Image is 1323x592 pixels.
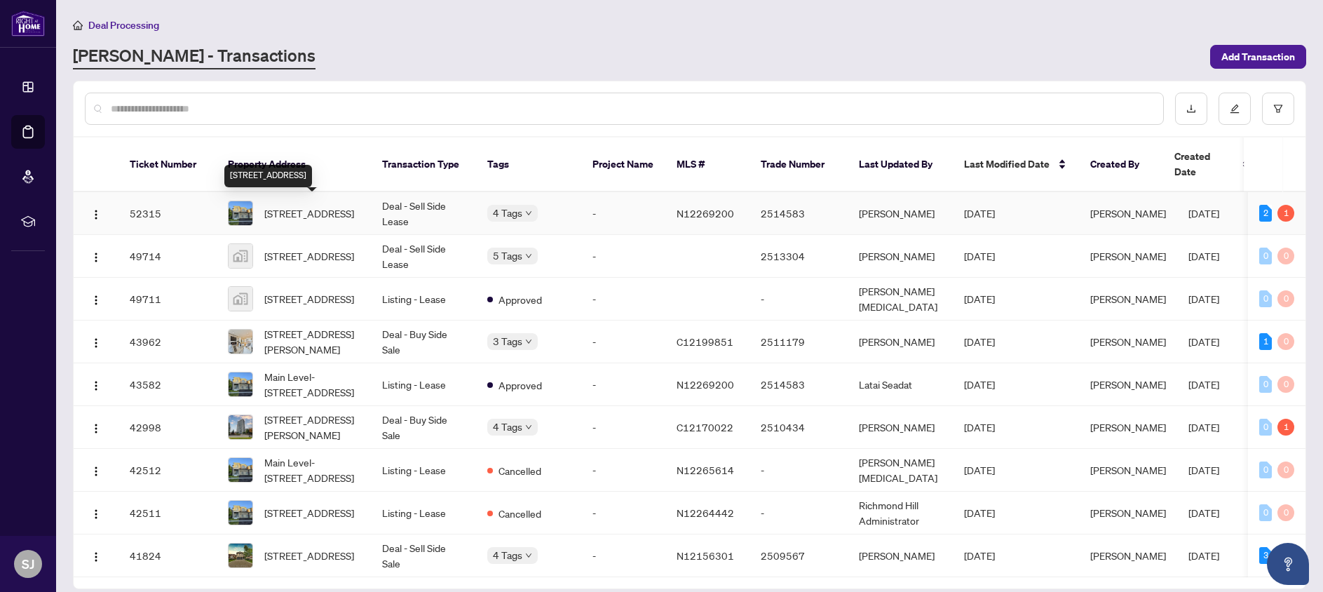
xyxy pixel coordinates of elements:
[953,137,1079,192] th: Last Modified Date
[498,377,542,393] span: Approved
[1259,504,1272,521] div: 0
[1090,207,1166,220] span: [PERSON_NAME]
[749,492,848,534] td: -
[1210,45,1306,69] button: Add Transaction
[1174,149,1233,180] span: Created Date
[1259,333,1272,350] div: 1
[1079,137,1163,192] th: Created By
[118,449,217,492] td: 42512
[1259,205,1272,222] div: 2
[677,378,734,391] span: N12269200
[1277,205,1294,222] div: 1
[493,419,522,435] span: 4 Tags
[848,406,953,449] td: [PERSON_NAME]
[1277,333,1294,350] div: 0
[964,464,995,476] span: [DATE]
[1221,46,1295,68] span: Add Transaction
[493,248,522,264] span: 5 Tags
[1259,248,1272,264] div: 0
[1188,506,1219,519] span: [DATE]
[525,338,532,345] span: down
[498,506,541,521] span: Cancelled
[1273,104,1283,114] span: filter
[749,137,848,192] th: Trade Number
[1262,93,1294,125] button: filter
[90,380,102,391] img: Logo
[581,363,665,406] td: -
[118,534,217,577] td: 41824
[264,548,354,563] span: [STREET_ADDRESS]
[229,330,252,354] img: thumbnail-img
[677,549,734,562] span: N12156301
[11,11,45,36] img: logo
[217,137,371,192] th: Property Address
[677,207,734,220] span: N12269200
[1175,93,1207,125] button: download
[1090,378,1166,391] span: [PERSON_NAME]
[964,549,995,562] span: [DATE]
[749,192,848,235] td: 2514583
[73,44,316,69] a: [PERSON_NAME] - Transactions
[371,363,476,406] td: Listing - Lease
[1277,419,1294,436] div: 1
[848,534,953,577] td: [PERSON_NAME]
[964,421,995,433] span: [DATE]
[118,278,217,321] td: 49711
[848,449,953,492] td: [PERSON_NAME][MEDICAL_DATA]
[498,463,541,478] span: Cancelled
[1259,462,1272,478] div: 0
[665,137,749,192] th: MLS #
[90,551,102,563] img: Logo
[848,235,953,278] td: [PERSON_NAME]
[749,321,848,363] td: 2511179
[73,20,83,30] span: home
[229,544,252,567] img: thumbnail-img
[118,192,217,235] td: 52315
[90,466,102,477] img: Logo
[85,459,107,481] button: Logo
[1188,421,1219,433] span: [DATE]
[90,423,102,434] img: Logo
[229,372,252,396] img: thumbnail-img
[85,288,107,310] button: Logo
[118,492,217,534] td: 42511
[476,137,581,192] th: Tags
[581,406,665,449] td: -
[85,373,107,396] button: Logo
[964,156,1050,172] span: Last Modified Date
[85,245,107,267] button: Logo
[1259,376,1272,393] div: 0
[1277,462,1294,478] div: 0
[749,235,848,278] td: 2513304
[749,363,848,406] td: 2514583
[581,449,665,492] td: -
[964,506,995,519] span: [DATE]
[581,492,665,534] td: -
[848,492,953,534] td: Richmond Hill Administrator
[749,278,848,321] td: -
[525,210,532,217] span: down
[1188,378,1219,391] span: [DATE]
[581,534,665,577] td: -
[964,207,995,220] span: [DATE]
[90,295,102,306] img: Logo
[677,506,734,519] span: N12264442
[493,547,522,563] span: 4 Tags
[1188,549,1219,562] span: [DATE]
[371,449,476,492] td: Listing - Lease
[1277,248,1294,264] div: 0
[525,552,532,559] span: down
[1188,464,1219,476] span: [DATE]
[1259,290,1272,307] div: 0
[229,415,252,439] img: thumbnail-img
[749,534,848,577] td: 2509567
[85,544,107,567] button: Logo
[371,235,476,278] td: Deal - Sell Side Lease
[1186,104,1196,114] span: download
[498,292,542,307] span: Approved
[493,205,522,221] span: 4 Tags
[229,244,252,268] img: thumbnail-img
[85,502,107,524] button: Logo
[848,192,953,235] td: [PERSON_NAME]
[1090,292,1166,305] span: [PERSON_NAME]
